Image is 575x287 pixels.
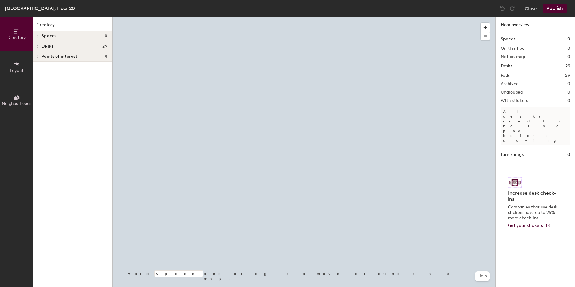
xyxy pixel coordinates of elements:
h1: Desks [501,63,512,69]
span: Directory [7,35,26,40]
span: 0 [105,34,107,39]
span: 8 [105,54,107,59]
span: Layout [10,68,23,73]
h1: Floor overview [496,17,575,31]
h1: Furnishings [501,151,524,158]
h2: 29 [565,73,570,78]
h2: 0 [567,46,570,51]
h2: 0 [567,98,570,103]
span: Neighborhoods [2,101,31,106]
a: Get your stickers [508,223,550,228]
h2: With stickers [501,98,528,103]
span: 29 [102,44,107,49]
h1: 0 [567,36,570,42]
h2: Pods [501,73,510,78]
h1: 0 [567,151,570,158]
h4: Increase desk check-ins [508,190,559,202]
span: Spaces [42,34,57,39]
p: Companies that use desk stickers have up to 25% more check-ins. [508,205,559,221]
p: All desks need to be in a pod before saving [501,107,570,145]
div: [GEOGRAPHIC_DATA], Floor 20 [5,5,75,12]
h2: 0 [567,54,570,59]
img: Undo [500,5,506,11]
button: Help [475,271,490,281]
h2: Not on map [501,54,525,59]
h2: Archived [501,82,518,86]
h2: On this floor [501,46,526,51]
h2: 0 [567,90,570,95]
img: Redo [509,5,515,11]
span: Points of interest [42,54,77,59]
button: Close [525,4,537,13]
span: Get your stickers [508,223,543,228]
h1: Spaces [501,36,515,42]
h2: Ungrouped [501,90,523,95]
span: Desks [42,44,53,49]
img: Sticker logo [508,177,522,188]
h1: 29 [565,63,570,69]
h2: 0 [567,82,570,86]
h1: Directory [33,22,112,31]
button: Publish [543,4,567,13]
